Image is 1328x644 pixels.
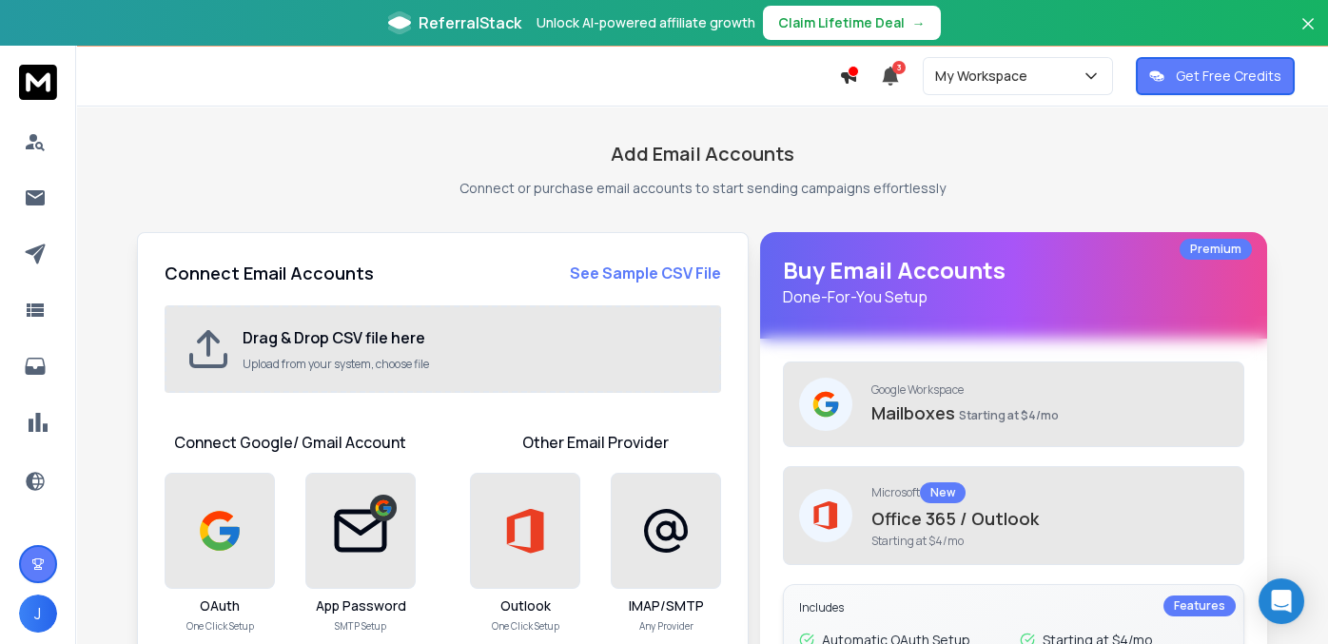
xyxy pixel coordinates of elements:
h3: IMAP/SMTP [629,596,704,615]
button: J [19,595,57,633]
strong: See Sample CSV File [570,263,721,283]
p: Done-For-You Setup [783,285,1244,308]
a: See Sample CSV File [570,262,721,284]
p: My Workspace [935,67,1035,86]
button: Get Free Credits [1136,57,1295,95]
span: ReferralStack [419,11,521,34]
h3: App Password [316,596,406,615]
h1: Add Email Accounts [611,141,794,167]
p: One Click Setup [186,619,254,634]
p: Get Free Credits [1176,67,1281,86]
div: Features [1163,595,1236,616]
h1: Other Email Provider [522,431,669,454]
p: Unlock AI-powered affiliate growth [537,13,755,32]
span: → [912,13,926,32]
h2: Drag & Drop CSV file here [243,326,700,349]
p: One Click Setup [492,619,559,634]
h1: Connect Google/ Gmail Account [174,431,406,454]
p: Any Provider [639,619,693,634]
span: 3 [892,61,906,74]
button: Claim Lifetime Deal→ [763,6,941,40]
p: Includes [799,600,1228,615]
p: Google Workspace [871,382,1228,398]
p: Microsoft [871,482,1228,503]
span: Starting at $4/mo [871,534,1228,549]
div: Open Intercom Messenger [1259,578,1304,624]
div: Premium [1180,239,1252,260]
p: Office 365 / Outlook [871,505,1228,532]
p: Upload from your system, choose file [243,357,700,372]
h3: Outlook [500,596,551,615]
h1: Buy Email Accounts [783,255,1244,308]
h2: Connect Email Accounts [165,260,374,286]
span: Starting at $4/mo [959,407,1059,423]
p: SMTP Setup [335,619,386,634]
div: New [920,482,966,503]
p: Mailboxes [871,400,1228,426]
button: Close banner [1296,11,1320,57]
p: Connect or purchase email accounts to start sending campaigns effortlessly [459,179,946,198]
h3: OAuth [200,596,240,615]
